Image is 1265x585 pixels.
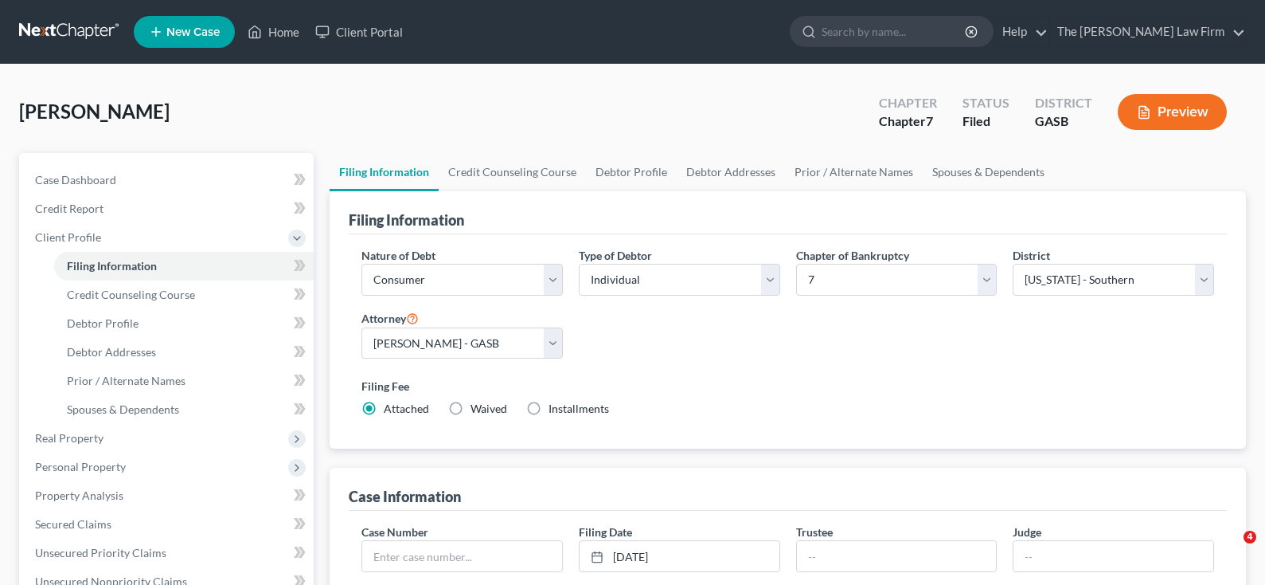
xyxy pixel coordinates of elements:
span: Attached [384,402,429,415]
a: Client Portal [307,18,411,46]
a: The [PERSON_NAME] Law Firm [1049,18,1245,46]
button: Preview [1118,94,1227,130]
label: Chapter of Bankruptcy [796,247,909,264]
div: Filed [962,112,1009,131]
a: Debtor Profile [586,153,677,191]
label: Filing Fee [361,378,1214,395]
span: Debtor Profile [67,316,139,330]
span: Client Profile [35,230,101,244]
a: Home [240,18,307,46]
a: Secured Claims [22,510,314,539]
span: [PERSON_NAME] [19,100,170,123]
a: Credit Counseling Course [54,281,314,309]
input: Search by name... [822,17,967,46]
div: Filing Information [349,210,464,230]
a: Unsecured Priority Claims [22,539,314,567]
a: Debtor Profile [54,309,314,338]
span: Credit Counseling Course [67,288,195,301]
div: GASB [1035,112,1092,131]
span: Installments [549,402,609,415]
span: 7 [926,113,933,128]
div: Chapter [879,112,937,131]
a: Spouses & Dependents [923,153,1054,191]
iframe: Intercom live chat [1211,531,1249,569]
div: Chapter [879,94,937,112]
span: Property Analysis [35,489,123,502]
input: -- [797,541,997,571]
label: Nature of Debt [361,247,435,264]
a: Prior / Alternate Names [785,153,923,191]
div: Status [962,94,1009,112]
div: District [1035,94,1092,112]
span: Unsecured Priority Claims [35,546,166,559]
a: Credit Counseling Course [439,153,586,191]
a: Credit Report [22,194,314,223]
label: Trustee [796,524,833,540]
span: 4 [1244,531,1256,544]
label: Type of Debtor [579,247,652,264]
span: Personal Property [35,460,126,473]
input: -- [1013,541,1213,571]
a: Filing Information [330,153,439,191]
span: New Case [166,26,220,38]
span: Case Dashboard [35,173,116,186]
span: Prior / Alternate Names [67,374,185,387]
span: Debtor Addresses [67,345,156,359]
a: Debtor Addresses [677,153,785,191]
label: Attorney [361,308,419,328]
span: Secured Claims [35,517,111,531]
span: Filing Information [67,259,157,273]
input: Enter case number... [362,541,562,571]
a: Spouses & Dependents [54,395,314,424]
span: Credit Report [35,202,103,215]
a: [DATE] [580,541,779,571]
a: Prior / Alternate Names [54,367,314,395]
a: Filing Information [54,252,314,281]
label: Case Number [361,524,428,540]
span: Waived [470,402,507,415]
label: District [1013,247,1050,264]
label: Filing Date [579,524,632,540]
label: Judge [1013,524,1041,540]
a: Case Dashboard [22,166,314,194]
span: Spouses & Dependents [67,402,179,416]
a: Property Analysis [22,481,314,510]
span: Real Property [35,431,103,445]
a: Help [994,18,1048,46]
a: Debtor Addresses [54,338,314,367]
div: Case Information [349,487,461,506]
